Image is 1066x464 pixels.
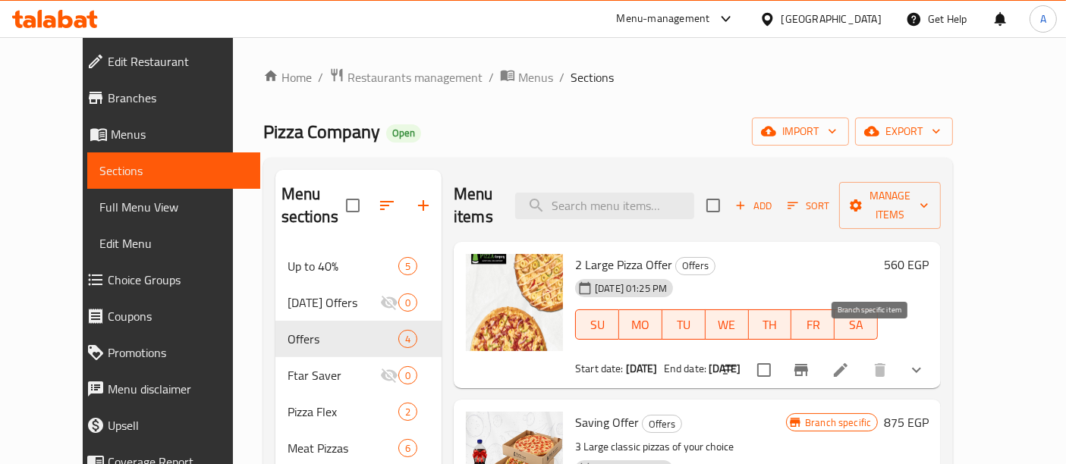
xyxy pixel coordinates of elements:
[752,118,849,146] button: import
[748,354,780,386] span: Select to update
[575,437,786,456] p: 3 Large classic pizzas of your choice
[99,234,249,252] span: Edit Menu
[884,254,929,275] h6: 560 EGP
[398,293,417,312] div: items
[841,314,872,336] span: SA
[706,309,749,340] button: WE
[399,296,417,310] span: 0
[87,152,261,189] a: Sections
[288,293,380,312] div: Ramadan Offers
[575,309,619,340] button: SU
[288,330,398,348] span: Offers
[111,125,249,143] span: Menus
[74,116,261,152] a: Menus
[399,405,417,419] span: 2
[797,314,829,336] span: FR
[275,284,442,321] div: [DATE] Offers0
[712,352,748,388] button: sort-choices
[108,380,249,398] span: Menu disclaimer
[288,257,398,275] span: Up to 40%
[733,197,774,215] span: Add
[788,197,829,215] span: Sort
[399,368,417,383] span: 0
[398,257,417,275] div: items
[288,403,398,421] span: Pizza Flex
[755,314,786,336] span: TH
[399,332,417,346] span: 4
[884,412,929,433] h6: 875 EGP
[791,309,835,340] button: FR
[582,314,613,336] span: SU
[347,68,483,86] span: Restaurants management
[571,68,614,86] span: Sections
[87,189,261,225] a: Full Menu View
[851,187,929,224] span: Manage items
[263,67,954,87] nav: breadcrumb
[329,67,483,87] a: Restaurants management
[898,352,935,388] button: show more
[288,366,380,384] span: Ftar Saver
[664,359,706,378] span: End date:
[862,352,898,388] button: delete
[729,194,778,218] button: Add
[626,359,658,378] b: [DATE]
[515,193,694,219] input: search
[369,187,405,224] span: Sort sections
[575,411,639,434] span: Saving Offer
[74,407,261,444] a: Upsell
[380,366,398,384] svg: Inactive section
[263,114,380,149] span: Pizza Company
[386,124,421,143] div: Open
[617,10,710,28] div: Menu-management
[318,68,323,86] li: /
[729,194,778,218] span: Add item
[559,68,564,86] li: /
[108,343,249,362] span: Promotions
[1040,11,1046,27] span: A
[575,359,624,378] span: Start date:
[288,439,398,457] span: Meat Pizzas
[380,293,398,312] svg: Inactive section
[643,415,681,433] span: Offers
[386,127,421,140] span: Open
[835,309,878,340] button: SA
[466,254,563,351] img: 2 Large Pizza Offer
[281,183,346,228] h2: Menu sections
[642,415,682,433] div: Offers
[405,187,442,224] button: Add section
[74,80,261,116] a: Branches
[500,67,553,87] a: Menus
[676,257,715,274] span: Offers
[783,352,819,388] button: Branch-specific-item
[74,262,261,298] a: Choice Groups
[337,190,369,221] span: Select all sections
[108,89,249,107] span: Branches
[784,194,833,218] button: Sort
[398,439,417,457] div: items
[263,68,312,86] a: Home
[489,68,494,86] li: /
[74,43,261,80] a: Edit Restaurant
[398,330,417,348] div: items
[74,298,261,334] a: Coupons
[778,194,839,218] span: Sort items
[74,371,261,407] a: Menu disclaimer
[108,307,249,325] span: Coupons
[867,122,941,141] span: export
[275,357,442,393] div: Ftar Saver0
[619,309,662,340] button: MO
[275,321,442,357] div: Offers4
[839,182,941,229] button: Manage items
[697,190,729,221] span: Select section
[87,225,261,262] a: Edit Menu
[712,314,743,336] span: WE
[832,361,850,379] a: Edit menu item
[907,361,926,379] svg: Show Choices
[398,366,417,384] div: items
[398,403,417,421] div: items
[781,11,882,27] div: [GEOGRAPHIC_DATA]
